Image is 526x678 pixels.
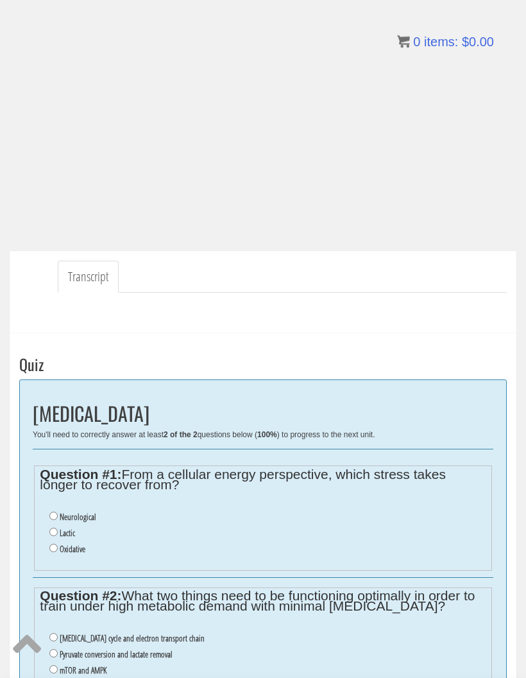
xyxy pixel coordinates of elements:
h2: [MEDICAL_DATA] [33,403,493,424]
span: $ [462,35,469,49]
span: 0 [413,35,420,49]
strong: Question #1: [40,467,121,482]
label: [MEDICAL_DATA] cycle and electron transport chain [60,634,205,644]
label: mTOR and AMPK [60,666,106,676]
span: items: [424,35,458,49]
img: icon11.png [397,35,410,48]
label: Neurological [60,512,96,523]
strong: Question #2: [40,589,121,604]
a: Transcript [58,261,119,294]
label: Pyruvate conversion and lactate removal [60,650,173,660]
bdi: 0.00 [462,35,494,49]
legend: What two things need to be functioning optimally in order to train under high metabolic demand wi... [40,591,486,612]
label: Lactic [60,528,75,539]
a: 0 items: $0.00 [397,35,494,49]
legend: From a cellular energy perspective, which stress takes longer to recover from? [40,470,486,491]
label: Oxidative [60,544,85,555]
b: 2 of the 2 [164,431,198,440]
b: 100% [257,431,277,440]
div: You'll need to correctly answer at least questions below ( ) to progress to the next unit. [33,431,493,440]
h3: Quiz [19,356,507,373]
